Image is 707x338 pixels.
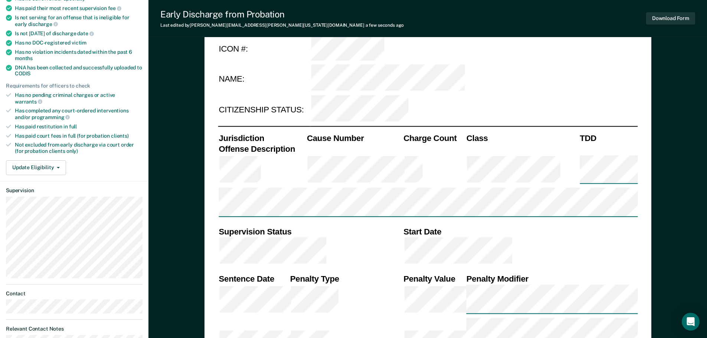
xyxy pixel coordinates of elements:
[465,133,579,144] th: Class
[6,160,66,175] button: Update Eligibility
[6,326,143,332] dt: Relevant Contact Notes
[403,226,638,237] th: Start Date
[218,133,306,144] th: Jurisdiction
[646,12,695,24] button: Download Form
[15,99,42,105] span: warrants
[682,313,700,331] div: Open Intercom Messenger
[218,33,310,64] td: ICON #:
[218,226,403,237] th: Supervision Status
[15,133,143,139] div: Has paid court fees in full (for probation
[15,142,143,154] div: Not excluded from early discharge via court order (for probation clients
[15,40,143,46] div: Has no DOC-registered
[289,273,402,284] th: Penalty Type
[66,148,78,154] span: only)
[465,273,638,284] th: Penalty Modifier
[366,23,404,28] span: a few seconds ago
[160,23,404,28] div: Last edited by [PERSON_NAME][EMAIL_ADDRESS][PERSON_NAME][US_STATE][DOMAIN_NAME]
[6,187,143,194] dt: Supervision
[15,14,143,27] div: Is not serving for an offense that is ineligible for early
[15,49,143,62] div: Has no violation incidents dated within the past 6
[218,94,310,125] td: CITIZENSHIP STATUS:
[15,108,143,120] div: Has completed any court-ordered interventions and/or
[218,273,289,284] th: Sentence Date
[160,9,404,20] div: Early Discharge from Probation
[579,133,638,144] th: TDD
[111,133,129,139] span: clients)
[403,273,466,284] th: Penalty Value
[77,30,94,36] span: date
[15,124,143,130] div: Has paid restitution in
[15,70,30,76] span: CODIS
[15,92,143,105] div: Has no pending criminal charges or active
[403,133,466,144] th: Charge Count
[218,64,310,94] td: NAME:
[69,124,77,129] span: full
[15,65,143,77] div: DNA has been collected and successfully uploaded to
[15,55,33,61] span: months
[15,30,143,37] div: Is not [DATE] of discharge
[15,5,143,12] div: Has paid their most recent supervision
[6,83,143,89] div: Requirements for officers to check
[108,5,121,11] span: fee
[6,291,143,297] dt: Contact
[306,133,402,144] th: Cause Number
[72,40,86,46] span: victim
[28,21,58,27] span: discharge
[32,114,70,120] span: programming
[218,144,306,154] th: Offense Description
